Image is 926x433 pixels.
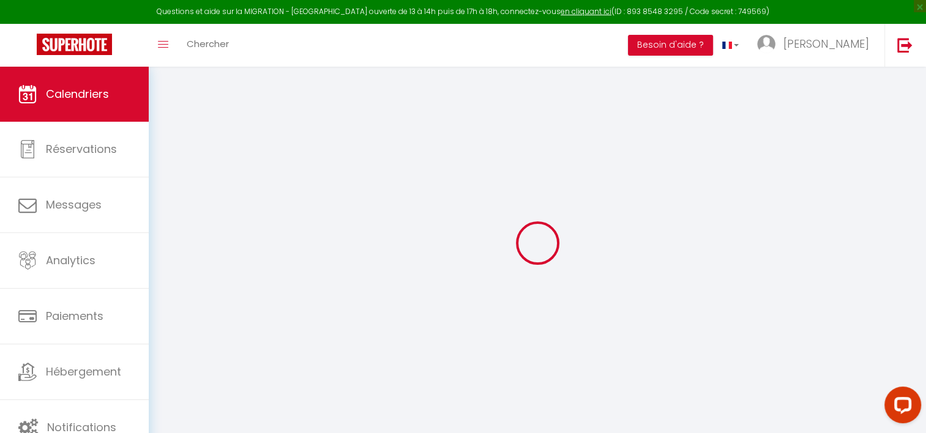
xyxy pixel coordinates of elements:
a: Chercher [177,24,238,67]
img: Super Booking [37,34,112,55]
span: Hébergement [46,364,121,379]
a: ... [PERSON_NAME] [748,24,884,67]
img: logout [897,37,913,53]
iframe: LiveChat chat widget [875,382,926,433]
button: Besoin d'aide ? [628,35,713,56]
span: [PERSON_NAME] [783,36,869,51]
span: Calendriers [46,86,109,102]
span: Paiements [46,308,103,324]
img: ... [757,35,775,53]
span: Réservations [46,141,117,157]
span: Chercher [187,37,229,50]
span: Analytics [46,253,95,268]
a: en cliquant ici [561,6,611,17]
span: Messages [46,197,102,212]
